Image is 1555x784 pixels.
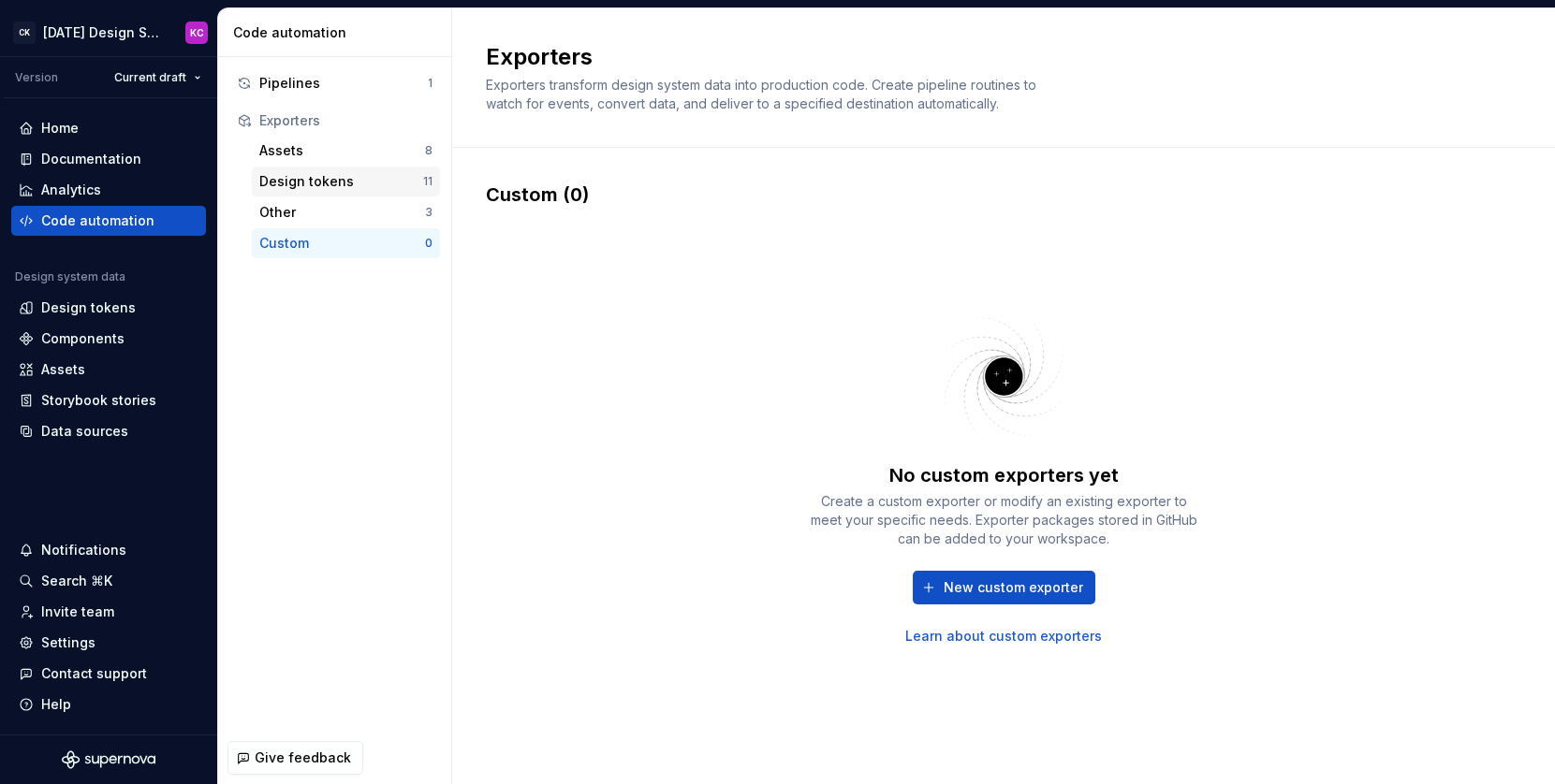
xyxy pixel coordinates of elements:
div: Storybook stories [41,391,156,410]
button: Contact support [11,659,206,689]
button: New custom exporter [913,571,1095,604]
div: Design tokens [41,298,136,317]
button: Notifications [11,535,206,565]
a: Invite team [11,597,206,627]
button: Search ⌘K [11,566,206,596]
h2: Exporters [486,42,1499,72]
a: Code automation [11,206,206,236]
a: Components [11,324,206,354]
button: Custom0 [252,228,440,258]
div: Contact support [41,664,147,683]
div: 8 [425,143,433,158]
svg: Supernova Logo [62,750,155,769]
div: No custom exporters yet [889,462,1119,488]
a: Assets [11,355,206,385]
span: New custom exporter [944,578,1083,597]
div: Custom (0) [486,181,1521,208]
div: Version [15,70,58,85]
button: Current draft [106,65,210,91]
div: Assets [259,141,425,160]
div: Notifications [41,541,126,559]
div: KC [190,25,204,40]
a: Design tokens [11,293,206,323]
button: Other3 [252,197,440,227]
button: Pipelines1 [229,68,440,98]
span: Current draft [114,70,186,85]
div: Home [41,119,79,138]
button: Give feedback [227,741,363,775]
div: 1 [428,76,433,91]
div: Search ⌘K [41,572,112,590]
span: Exporters transform design system data into production code. Create pipeline routines to watch fo... [486,77,1040,111]
div: Invite team [41,603,114,621]
div: Create a custom exporter or modify an existing exporter to meet your specific needs. Exporter pac... [807,492,1200,548]
div: Analytics [41,181,101,199]
div: Help [41,695,71,714]
div: Exporters [259,111,433,130]
a: Learn about custom exporters [905,627,1102,646]
a: Storybook stories [11,385,206,415]
button: CK[DATE] Design SystemKC [4,12,213,52]
button: Assets8 [252,136,440,166]
div: Other [259,203,425,222]
button: Help [11,690,206,719]
div: Data sources [41,422,128,441]
div: Components [41,329,125,348]
div: [DATE] Design System [43,23,163,42]
div: Documentation [41,150,141,168]
div: Custom [259,234,425,253]
div: Code automation [233,23,444,42]
div: Code automation [41,211,154,230]
div: Design tokens [259,172,423,191]
div: CK [13,22,36,44]
button: Design tokens11 [252,167,440,196]
a: Settings [11,628,206,658]
a: Documentation [11,144,206,174]
div: Pipelines [259,74,428,93]
div: 3 [425,205,433,220]
a: Data sources [11,416,206,446]
div: Settings [41,633,95,652]
span: Give feedback [255,748,351,767]
div: 11 [423,174,433,189]
div: Design system data [15,269,125,284]
div: Assets [41,360,85,379]
a: Home [11,113,206,143]
div: 0 [425,236,433,251]
a: Analytics [11,175,206,205]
